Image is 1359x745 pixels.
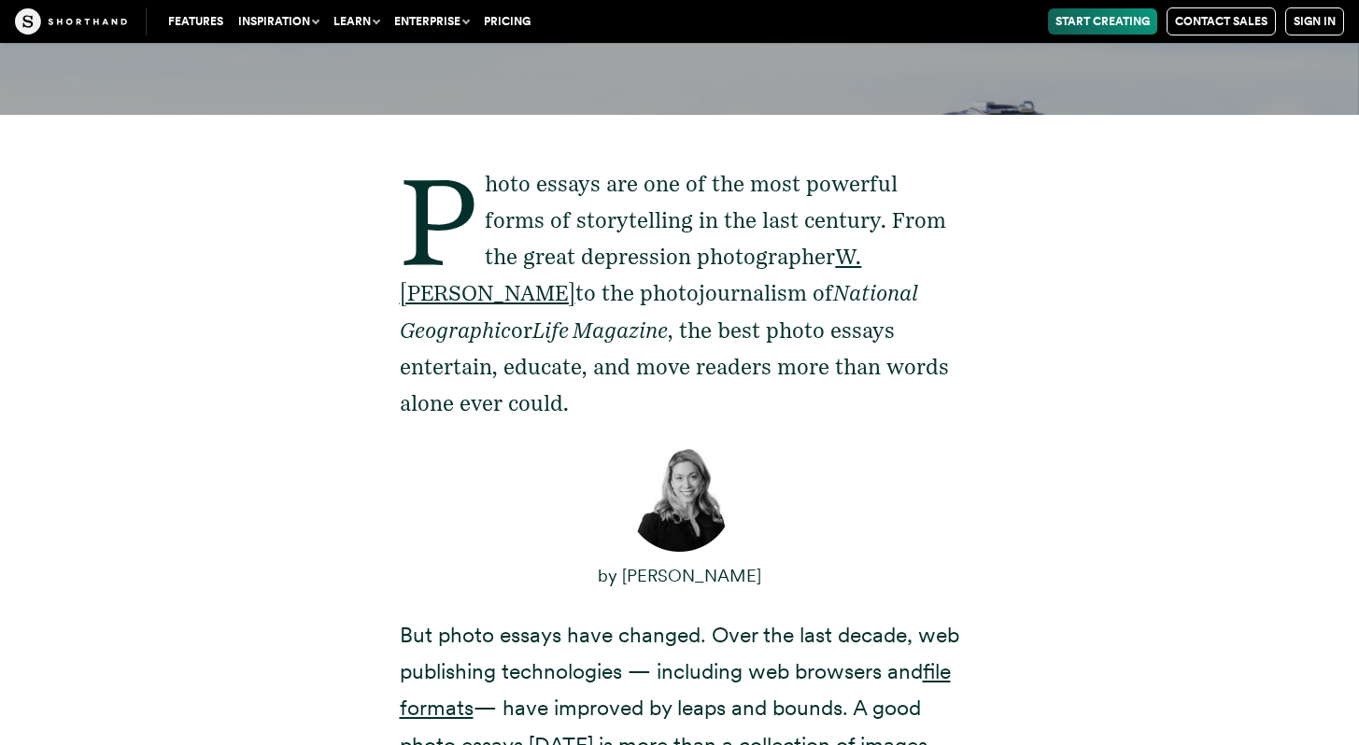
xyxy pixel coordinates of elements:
[400,557,960,595] p: by [PERSON_NAME]
[1048,8,1157,35] a: Start Creating
[476,8,538,35] a: Pricing
[1285,7,1344,35] a: Sign in
[400,166,960,422] p: Photo essays are one of the most powerful forms of storytelling in the last century. From the gre...
[161,8,231,35] a: Features
[400,280,918,343] em: National Geographic
[532,317,668,344] em: Life Magazine
[400,658,951,721] a: file formats
[326,8,387,35] button: Learn
[1167,7,1276,35] a: Contact Sales
[15,8,127,35] img: The Craft
[387,8,476,35] button: Enterprise
[231,8,326,35] button: Inspiration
